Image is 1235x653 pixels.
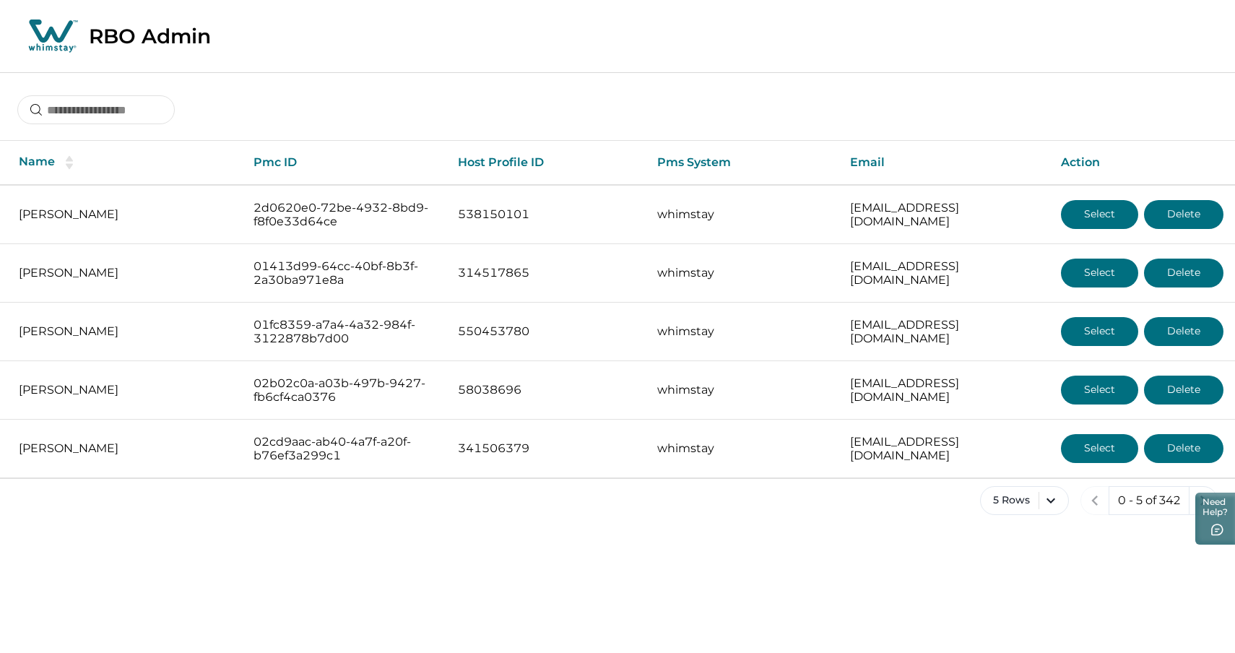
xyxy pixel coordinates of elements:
button: sorting [55,155,84,170]
p: 0 - 5 of 342 [1118,493,1180,508]
button: Delete [1144,317,1223,346]
p: 2d0620e0-72be-4932-8bd9-f8f0e33d64ce [253,201,434,229]
p: [EMAIL_ADDRESS][DOMAIN_NAME] [850,259,1038,287]
p: 01413d99-64cc-40bf-8b3f-2a30ba971e8a [253,259,434,287]
button: Select [1061,259,1138,287]
p: whimstay [657,441,827,456]
button: Delete [1144,434,1223,463]
p: [PERSON_NAME] [19,266,230,280]
p: 314517865 [458,266,634,280]
button: Delete [1144,259,1223,287]
p: 550453780 [458,324,634,339]
button: previous page [1080,486,1109,515]
th: Action [1049,141,1235,185]
p: RBO Admin [89,24,211,48]
p: [PERSON_NAME] [19,207,230,222]
button: Delete [1144,200,1223,229]
button: next page [1189,486,1218,515]
p: [EMAIL_ADDRESS][DOMAIN_NAME] [850,318,1038,346]
p: [PERSON_NAME] [19,383,230,397]
p: [EMAIL_ADDRESS][DOMAIN_NAME] [850,376,1038,405]
p: 58038696 [458,383,634,397]
p: [PERSON_NAME] [19,324,230,339]
button: 0 - 5 of 342 [1109,486,1189,515]
p: whimstay [657,383,827,397]
p: whimstay [657,266,827,280]
button: Select [1061,200,1138,229]
th: Pmc ID [242,141,446,185]
p: [EMAIL_ADDRESS][DOMAIN_NAME] [850,201,1038,229]
button: Select [1061,317,1138,346]
p: 02b02c0a-a03b-497b-9427-fb6cf4ca0376 [253,376,434,405]
p: [PERSON_NAME] [19,441,230,456]
p: 341506379 [458,441,634,456]
p: 538150101 [458,207,634,222]
button: 5 Rows [980,486,1069,515]
th: Host Profile ID [446,141,646,185]
th: Pms System [646,141,838,185]
p: [EMAIL_ADDRESS][DOMAIN_NAME] [850,435,1038,463]
button: Select [1061,434,1138,463]
th: Email [838,141,1049,185]
p: whimstay [657,207,827,222]
p: 01fc8359-a7a4-4a32-984f-3122878b7d00 [253,318,434,346]
p: 02cd9aac-ab40-4a7f-a20f-b76ef3a299c1 [253,435,434,463]
button: Select [1061,376,1138,405]
p: whimstay [657,324,827,339]
button: Delete [1144,376,1223,405]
